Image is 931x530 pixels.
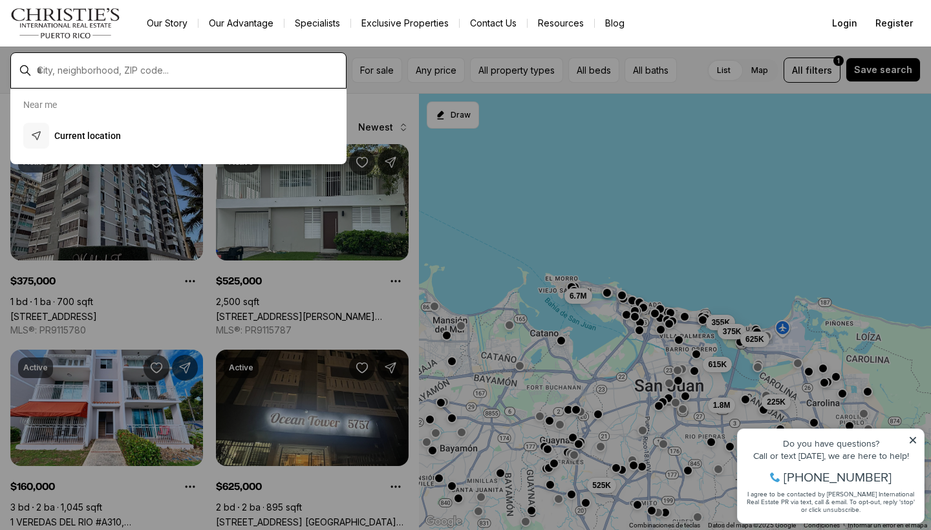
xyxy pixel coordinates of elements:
[351,14,459,32] a: Exclusive Properties
[10,8,121,39] img: logo
[875,18,913,28] span: Register
[868,10,921,36] button: Register
[14,29,187,38] div: Do you have questions?
[824,10,865,36] button: Login
[198,14,284,32] a: Our Advantage
[136,14,198,32] a: Our Story
[23,100,57,110] p: Near me
[14,41,187,50] div: Call or text [DATE], we are here to help!
[460,14,527,32] button: Contact Us
[54,129,121,142] p: Current location
[528,14,594,32] a: Resources
[16,79,184,104] span: I agree to be contacted by [PERSON_NAME] International Real Estate PR via text, call & email. To ...
[53,61,161,74] span: [PHONE_NUMBER]
[832,18,857,28] span: Login
[284,14,350,32] a: Specialists
[595,14,635,32] a: Blog
[18,118,339,154] button: Current location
